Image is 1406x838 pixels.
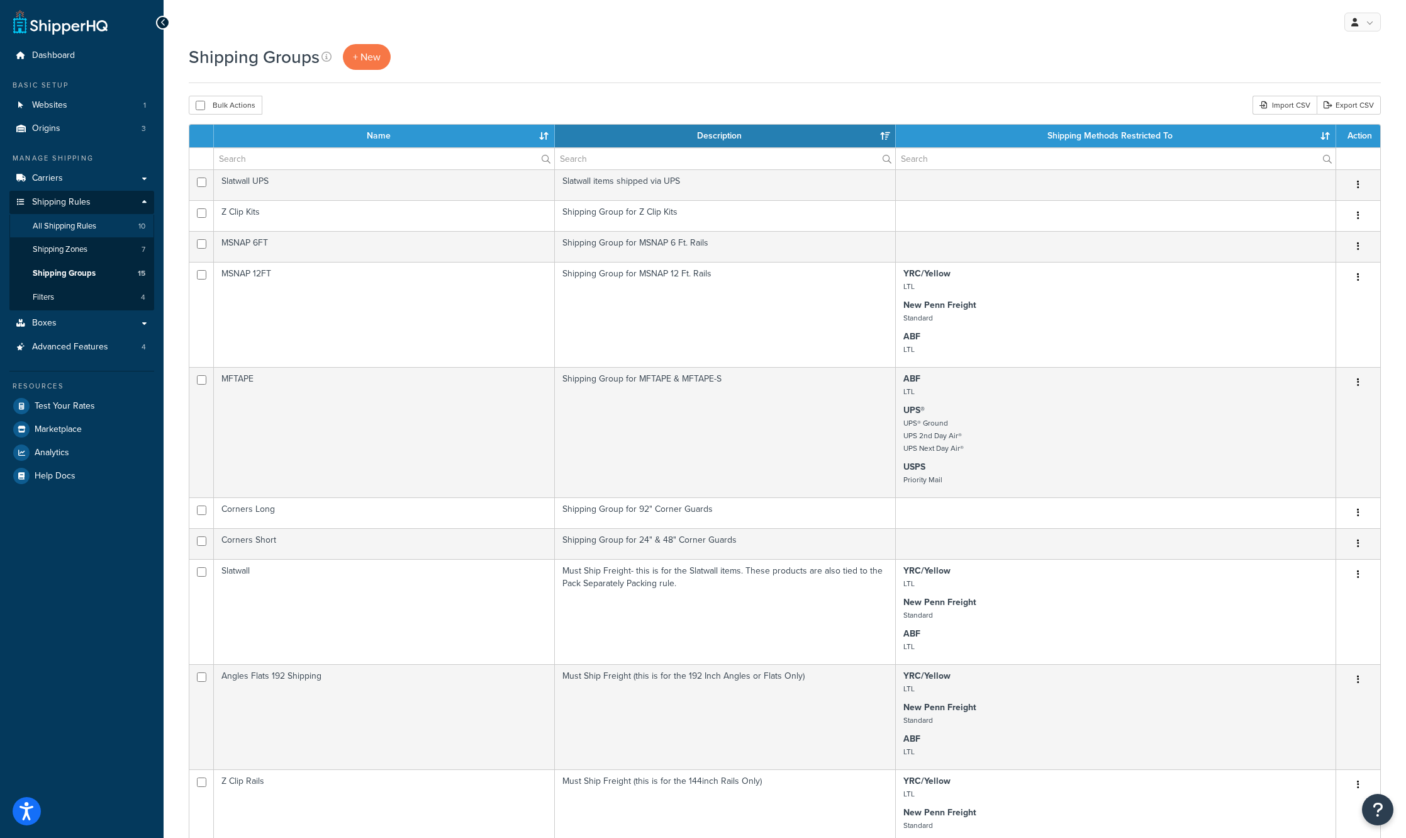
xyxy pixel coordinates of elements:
span: Websites [32,100,67,111]
a: Websites 1 [9,94,154,117]
strong: ABF [903,627,920,640]
td: Shipping Group for 92" Corner Guards [555,497,896,528]
span: 10 [138,221,145,232]
td: Slatwall UPS [214,169,555,200]
td: Z Clip Kits [214,200,555,231]
div: Import CSV [1253,96,1317,115]
strong: New Penn Freight [903,806,976,819]
span: Marketplace [35,424,82,435]
th: Action [1336,125,1380,147]
a: Dashboard [9,44,154,67]
input: Search [214,148,554,169]
span: Dashboard [32,50,75,61]
li: Filters [9,286,154,309]
a: Marketplace [9,418,154,441]
a: Analytics [9,441,154,464]
strong: ABF [903,732,920,745]
a: Filters 4 [9,286,154,309]
a: Shipping Rules [9,191,154,214]
td: Shipping Group for MSNAP 6 Ft. Rails [555,231,896,262]
strong: New Penn Freight [903,298,976,312]
span: 7 [142,244,145,255]
strong: YRC/Yellow [903,564,951,577]
td: MSNAP 12FT [214,262,555,367]
strong: YRC/Yellow [903,267,951,280]
h1: Shipping Groups [189,45,320,69]
li: Carriers [9,167,154,190]
strong: ABF [903,372,920,385]
small: LTL [903,641,915,652]
li: Websites [9,94,154,117]
small: Standard [903,312,933,324]
a: Test Your Rates [9,395,154,417]
span: + New [353,50,381,64]
li: Origins [9,117,154,140]
th: Shipping Methods Restricted To: activate to sort column ascending [896,125,1336,147]
strong: New Penn Freight [903,701,976,714]
a: Origins 3 [9,117,154,140]
a: + New [343,44,391,70]
a: Shipping Zones 7 [9,238,154,261]
small: Priority Mail [903,474,942,485]
span: Advanced Features [32,342,108,353]
a: ShipperHQ Home [13,9,108,35]
li: Shipping Zones [9,238,154,261]
a: Shipping Groups 15 [9,262,154,285]
strong: USPS [903,460,925,473]
small: LTL [903,683,915,694]
input: Search [555,148,895,169]
a: Boxes [9,312,154,335]
strong: YRC/Yellow [903,669,951,682]
span: 4 [142,342,146,353]
a: Help Docs [9,465,154,487]
a: Export CSV [1317,96,1381,115]
td: MFTAPE [214,367,555,497]
td: Corners Short [214,528,555,559]
a: All Shipping Rules 10 [9,215,154,238]
span: Carriers [32,173,63,184]
a: Advanced Features 4 [9,336,154,359]
small: LTL [903,746,915,757]
span: 15 [138,268,145,279]
td: Corners Long [214,497,555,528]
span: Filters [33,292,54,303]
td: Shipping Group for MFTAPE & MFTAPE-S [555,367,896,497]
span: Shipping Rules [32,197,91,208]
strong: YRC/Yellow [903,774,951,788]
span: All Shipping Rules [33,221,96,232]
th: Description: activate to sort column ascending [555,125,896,147]
td: MSNAP 6FT [214,231,555,262]
span: Shipping Zones [33,244,87,255]
span: 3 [142,123,146,134]
small: LTL [903,386,915,397]
small: Standard [903,715,933,726]
small: LTL [903,344,915,355]
div: Resources [9,381,154,392]
td: Shipping Group for MSNAP 12 Ft. Rails [555,262,896,367]
button: Open Resource Center [1362,794,1393,825]
td: Must Ship Freight- this is for the Slatwall items. These products are also tied to the Pack Separ... [555,559,896,664]
span: 1 [143,100,146,111]
strong: ABF [903,330,920,343]
span: Shipping Groups [33,268,96,279]
input: Search [896,148,1336,169]
td: Shipping Group for Z Clip Kits [555,200,896,231]
small: LTL [903,578,915,589]
small: Standard [903,820,933,831]
span: Origins [32,123,60,134]
small: UPS® Ground UPS 2nd Day Air® UPS Next Day Air® [903,417,964,454]
span: Test Your Rates [35,401,95,412]
span: 4 [141,292,145,303]
td: Slatwall items shipped via UPS [555,169,896,200]
button: Bulk Actions [189,96,262,115]
small: LTL [903,281,915,292]
td: Must Ship Freight (this is for the 192 Inch Angles or Flats Only) [555,664,896,769]
strong: New Penn Freight [903,596,976,609]
strong: UPS® [903,404,925,417]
